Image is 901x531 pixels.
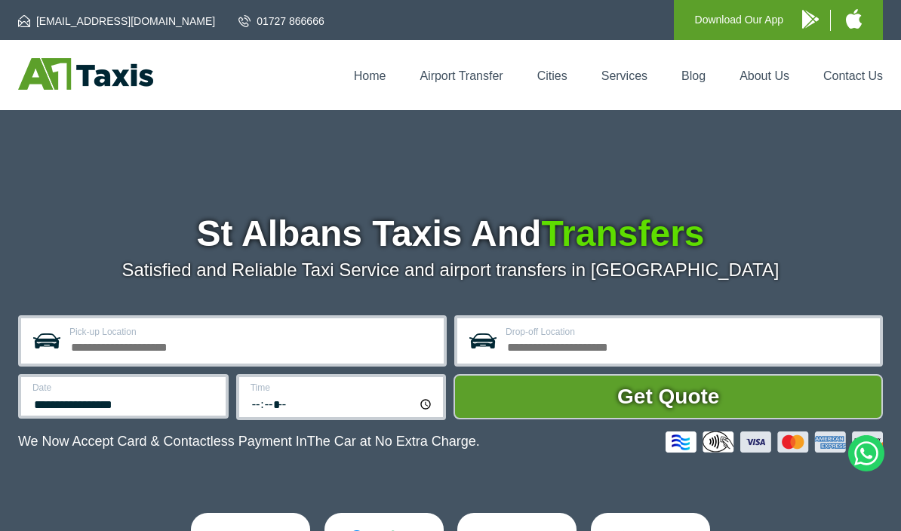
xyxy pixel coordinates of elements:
[823,69,883,82] a: Contact Us
[69,327,435,336] label: Pick-up Location
[506,327,871,336] label: Drop-off Location
[666,431,883,453] img: Credit And Debit Cards
[307,434,480,449] span: The Car at No Extra Charge.
[695,11,784,29] p: Download Our App
[740,69,789,82] a: About Us
[537,69,567,82] a: Cities
[541,213,704,253] span: Transfers
[18,259,883,281] p: Satisfied and Reliable Taxi Service and airport transfers in [GEOGRAPHIC_DATA]
[32,383,217,392] label: Date
[846,9,862,29] img: A1 Taxis iPhone App
[251,383,435,392] label: Time
[354,69,386,82] a: Home
[18,216,883,252] h1: St Albans Taxis And
[420,69,503,82] a: Airport Transfer
[601,69,647,82] a: Services
[18,14,215,29] a: [EMAIL_ADDRESS][DOMAIN_NAME]
[238,14,324,29] a: 01727 866666
[681,69,706,82] a: Blog
[454,374,883,419] button: Get Quote
[18,434,480,450] p: We Now Accept Card & Contactless Payment In
[802,10,819,29] img: A1 Taxis Android App
[18,58,153,90] img: A1 Taxis St Albans LTD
